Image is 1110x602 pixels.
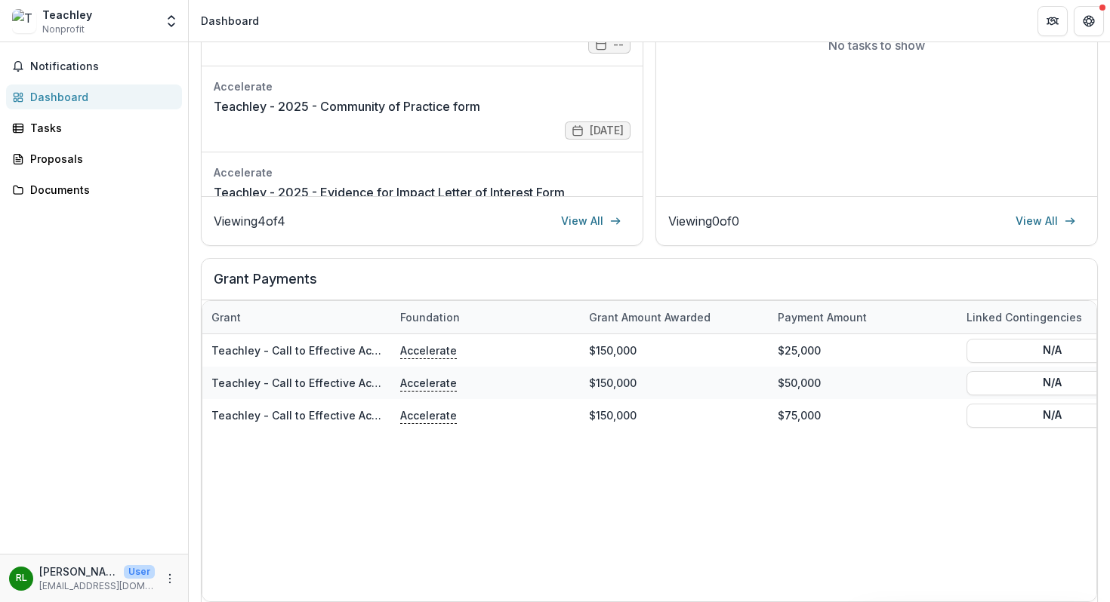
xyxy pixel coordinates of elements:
div: $150,000 [580,367,769,399]
div: Grant [202,301,391,333]
p: Accelerate [400,374,457,391]
img: Teachley [12,9,36,33]
p: [PERSON_NAME] [39,564,118,579]
div: Proposals [30,151,170,167]
div: Linked Contingencies [957,309,1091,325]
div: Grant amount awarded [580,309,720,325]
div: Dashboard [201,13,259,29]
button: Partners [1038,6,1068,36]
div: Foundation [391,301,580,333]
div: $50,000 [769,367,957,399]
div: Payment Amount [769,301,957,333]
p: Accelerate [400,342,457,358]
h2: Grant Payments [214,271,1085,299]
a: Documents [6,177,182,202]
button: More [161,570,179,588]
p: No tasks to show [828,36,925,54]
div: Grant [202,309,250,325]
div: Grant amount awarded [580,301,769,333]
div: $150,000 [580,399,769,432]
button: Open entity switcher [161,6,182,36]
div: Documents [30,182,170,198]
div: Foundation [391,309,469,325]
p: Viewing 4 of 4 [214,212,285,230]
a: Tasks [6,115,182,140]
span: Nonprofit [42,23,85,36]
p: Accelerate [400,407,457,423]
a: Teachley - Call to Effective Action - 1 [211,409,408,422]
div: $25,000 [769,334,957,367]
div: Rachael Labrecque [16,573,27,583]
a: Teachley - 2025 - Community of Practice form [214,97,480,115]
a: Teachley - Call to Effective Action - 1 [211,344,408,357]
nav: breadcrumb [195,10,265,32]
div: $150,000 [580,334,769,367]
a: View All [552,209,631,233]
button: Notifications [6,54,182,78]
p: [EMAIL_ADDRESS][DOMAIN_NAME] [39,579,155,593]
div: Tasks [30,120,170,136]
p: Viewing 0 of 0 [668,212,739,230]
a: Dashboard [6,84,182,109]
button: Get Help [1074,6,1104,36]
a: Proposals [6,146,182,171]
div: Teachley [42,7,92,23]
a: Teachley - Call to Effective Action - 1 [211,376,408,389]
a: Teachley - 2025 - Evidence for Impact Letter of Interest Form [214,183,565,201]
div: Payment Amount [769,309,876,325]
a: View All [1007,209,1085,233]
div: Dashboard [30,89,170,105]
p: User [124,565,155,579]
div: $75,000 [769,399,957,432]
span: Notifications [30,60,176,73]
